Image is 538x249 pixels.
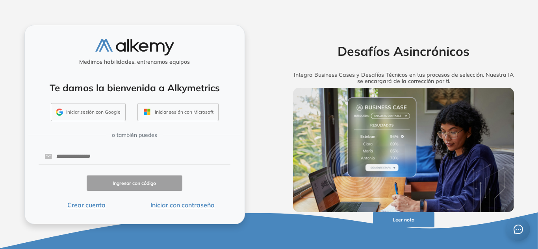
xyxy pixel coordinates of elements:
h5: Integra Business Cases y Desafíos Técnicos en tus procesos de selección. Nuestra IA se encargará ... [281,72,527,85]
button: Ingresar con código [87,175,183,191]
button: Leer nota [373,212,434,227]
span: message [514,225,523,234]
span: o también puedes [112,131,157,139]
h4: Te damos la bienvenida a Alkymetrics [35,82,234,94]
img: img-more-info [293,88,514,212]
img: GMAIL_ICON [56,109,63,116]
button: Iniciar sesión con Microsoft [137,103,219,121]
img: logo-alkemy [95,39,174,55]
button: Iniciar sesión con Google [51,103,126,121]
button: Crear cuenta [39,200,135,210]
button: Iniciar con contraseña [134,200,230,210]
h2: Desafíos Asincrónicos [281,44,527,59]
img: OUTLOOK_ICON [143,107,152,116]
h5: Medimos habilidades, entrenamos equipos [28,59,241,65]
